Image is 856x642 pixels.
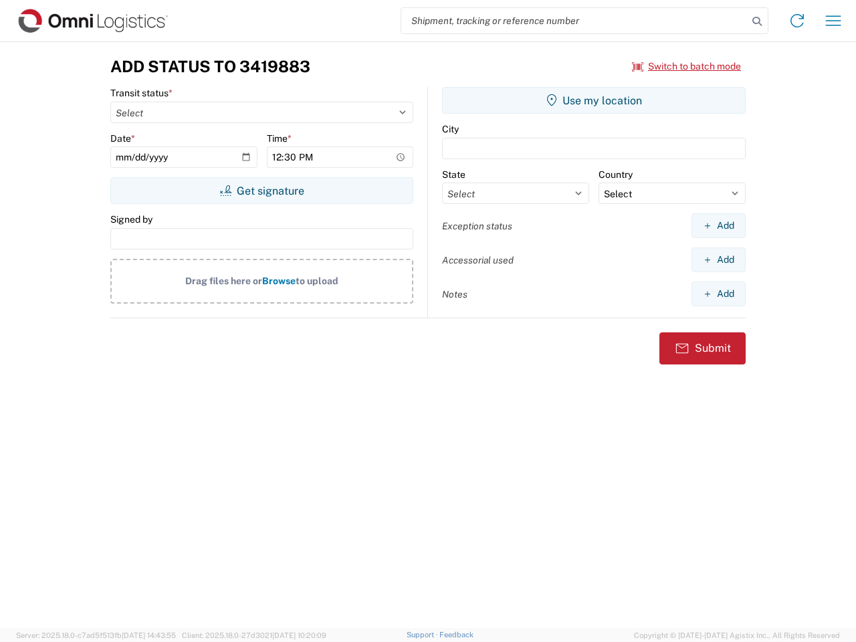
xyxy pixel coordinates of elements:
[110,213,152,225] label: Signed by
[442,288,467,300] label: Notes
[122,631,176,639] span: [DATE] 14:43:55
[110,132,135,144] label: Date
[442,254,514,266] label: Accessorial used
[272,631,326,639] span: [DATE] 10:20:09
[16,631,176,639] span: Server: 2025.18.0-c7ad5f513fb
[182,631,326,639] span: Client: 2025.18.0-27d3021
[262,276,296,286] span: Browse
[442,123,459,135] label: City
[442,87,746,114] button: Use my location
[296,276,338,286] span: to upload
[442,169,465,181] label: State
[691,213,746,238] button: Add
[659,332,746,364] button: Submit
[599,169,633,181] label: Country
[442,220,512,232] label: Exception status
[110,177,413,204] button: Get signature
[110,57,310,76] h3: Add Status to 3419883
[632,56,741,78] button: Switch to batch mode
[407,631,440,639] a: Support
[401,8,748,33] input: Shipment, tracking or reference number
[439,631,473,639] a: Feedback
[691,282,746,306] button: Add
[634,629,840,641] span: Copyright © [DATE]-[DATE] Agistix Inc., All Rights Reserved
[691,247,746,272] button: Add
[110,87,173,99] label: Transit status
[185,276,262,286] span: Drag files here or
[267,132,292,144] label: Time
